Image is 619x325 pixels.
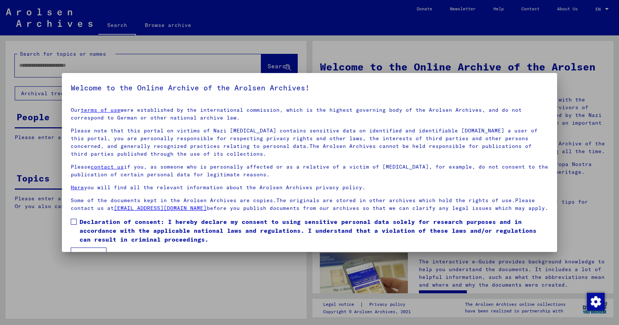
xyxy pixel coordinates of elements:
p: Our were established by the international commission, which is the highest governing body of the ... [71,106,548,122]
p: Please if you, as someone who is personally affected or as a relative of a victim of [MEDICAL_DAT... [71,163,548,179]
p: Some of the documents kept in the Arolsen Archives are copies.The originals are stored in other a... [71,197,548,212]
h5: Welcome to the Online Archive of the Arolsen Archives! [71,82,548,94]
a: [EMAIL_ADDRESS][DOMAIN_NAME] [114,205,207,211]
img: Change consent [587,293,605,311]
span: Declaration of consent: I hereby declare my consent to using sensitive personal data solely for r... [80,217,548,244]
p: you will find all the relevant information about the Arolsen Archives privacy policy. [71,184,548,191]
p: Please note that this portal on victims of Nazi [MEDICAL_DATA] contains sensitive data on identif... [71,127,548,158]
div: Change consent [587,293,604,310]
button: I agree [71,248,106,262]
a: Here [71,184,84,191]
a: contact us [91,163,124,170]
a: terms of use [81,107,120,113]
